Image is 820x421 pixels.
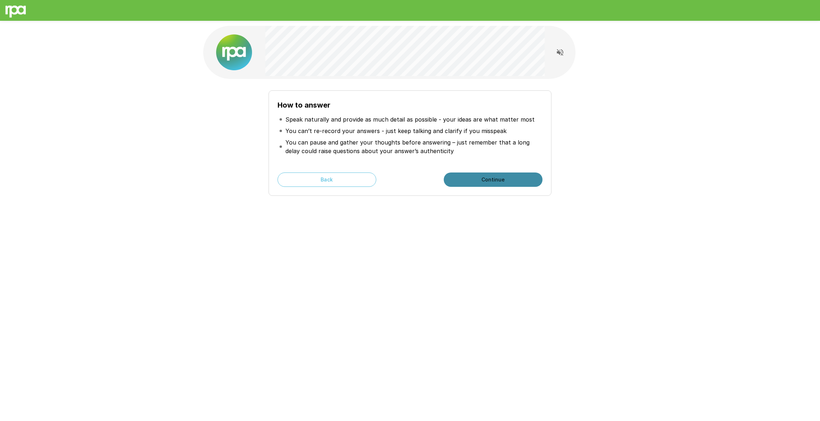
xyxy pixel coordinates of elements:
[216,34,252,70] img: new%2520logo%2520(1).png
[278,172,376,187] button: Back
[444,172,542,187] button: Continue
[285,138,541,155] p: You can pause and gather your thoughts before answering – just remember that a long delay could r...
[285,127,507,135] p: You can’t re-record your answers - just keep talking and clarify if you misspeak
[278,101,330,109] b: How to answer
[285,115,535,124] p: Speak naturally and provide as much detail as possible - your ideas are what matter most
[553,45,567,60] button: Read questions aloud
